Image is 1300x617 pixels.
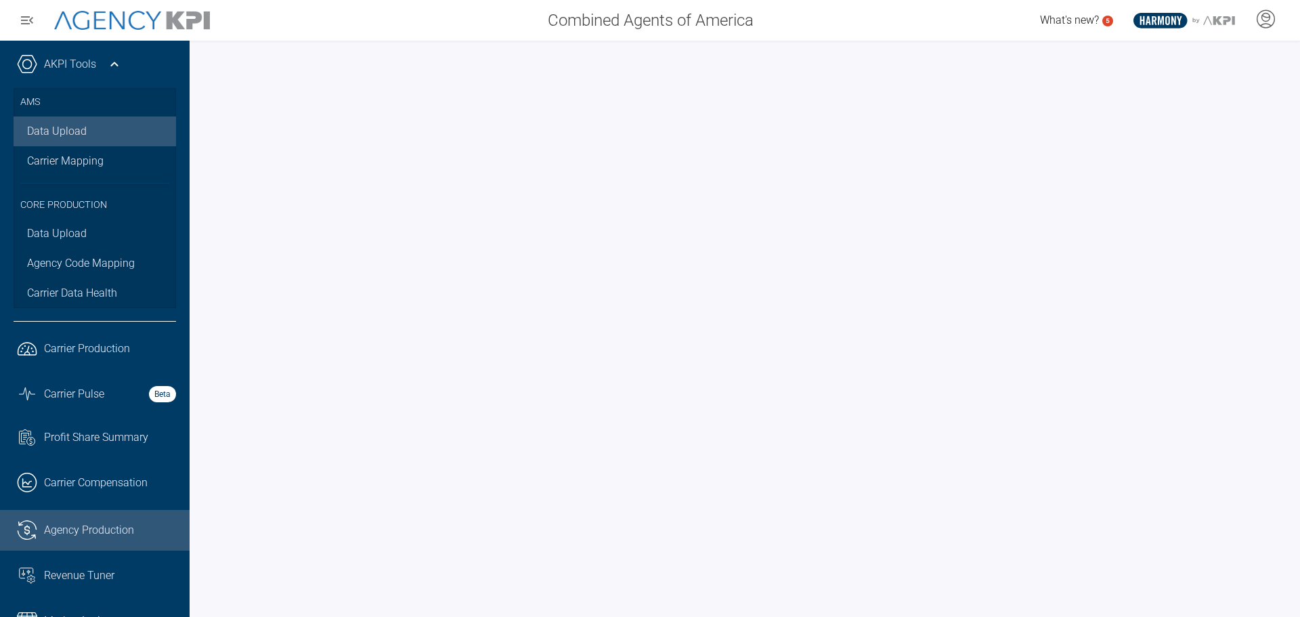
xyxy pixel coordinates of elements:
text: 5 [1106,17,1110,24]
span: Carrier Data Health [27,285,117,301]
span: Revenue Tuner [44,568,114,584]
a: Agency Code Mapping [14,249,176,278]
span: Profit Share Summary [44,429,148,446]
span: Carrier Compensation [44,475,148,491]
a: Carrier Data Health [14,278,176,308]
span: What's new? [1040,14,1099,26]
span: Carrier Production [44,341,130,357]
h3: AMS [20,88,169,116]
a: Data Upload [14,116,176,146]
h3: Core Production [20,183,169,219]
span: Combined Agents of America [548,8,754,33]
a: 5 [1102,16,1113,26]
img: AgencyKPI [54,11,210,30]
strong: Beta [149,386,176,402]
a: AKPI Tools [44,56,96,72]
a: Carrier Mapping [14,146,176,176]
a: Data Upload [14,219,176,249]
span: Agency Production [44,522,134,538]
span: Carrier Pulse [44,386,104,402]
